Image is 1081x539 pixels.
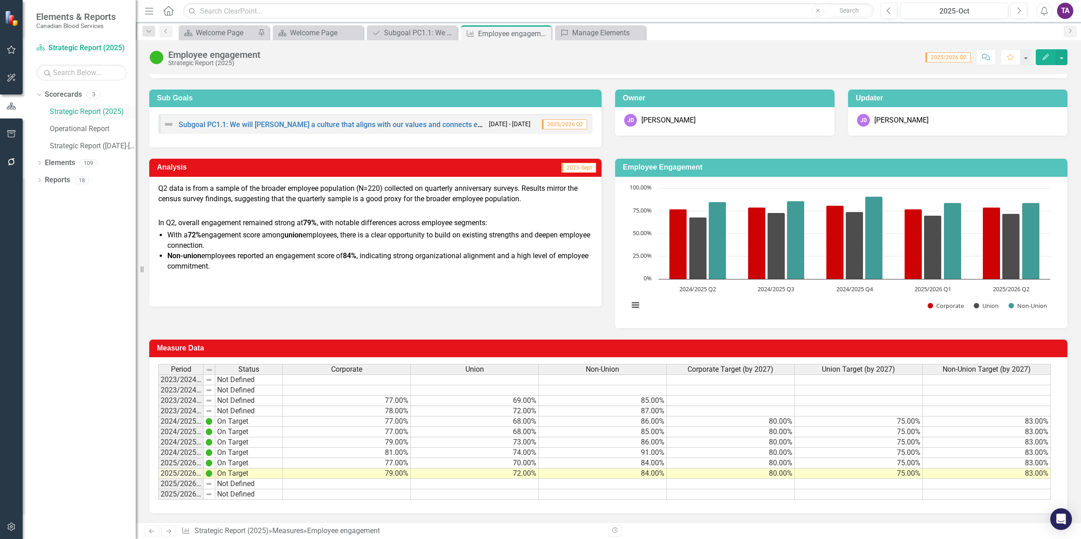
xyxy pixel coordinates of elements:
[822,365,895,374] span: Union Target (by 2027)
[903,6,1005,17] div: 2025-Oct
[168,50,261,60] div: Employee engagement
[624,184,1055,319] svg: Interactive chart
[943,365,1031,374] span: Non-Union Target (by 2027)
[1009,302,1047,310] button: Show Non-Union
[205,449,213,456] img: IjK2lU6JAAAAAElFTkSuQmCC
[205,439,213,446] img: IjK2lU6JAAAAAElFTkSuQmCC
[168,60,261,66] div: Strategic Report (2025)
[158,184,593,204] p: Q2 data is from a sample of the broader employee population (N=220) collected on quarterly annive...
[384,27,455,38] div: Subgoal PC1.1: We will [PERSON_NAME] a culture that aligns with our values and connects employees...
[539,448,667,458] td: 91.00%
[623,163,1063,171] h3: Employee Engagement
[624,184,1058,319] div: Chart. Highcharts interactive chart.
[539,458,667,468] td: 84.00%
[158,427,204,437] td: 2024/2025 Q2
[826,205,844,279] path: 2024/2025 Q4, 81. Corporate.
[633,206,652,214] text: 75.00%
[275,27,361,38] a: Welcome Page
[171,365,191,374] span: Period
[158,385,204,396] td: 2023/2024 Q2
[45,158,75,168] a: Elements
[839,7,859,14] span: Search
[205,397,213,404] img: 8DAGhfEEPCf229AAAAAElFTkSuQmCC
[623,94,830,102] h3: Owner
[80,159,97,167] div: 109
[283,416,411,427] td: 77.00%
[205,480,213,487] img: 8DAGhfEEPCf229AAAAAElFTkSuQmCC
[50,124,136,134] a: Operational Report
[283,396,411,406] td: 77.00%
[865,196,883,279] path: 2024/2025 Q4, 91. Non-Union.
[974,302,999,310] button: Show Union
[923,437,1051,448] td: 83.00%
[272,526,303,535] a: Measures
[303,218,317,227] strong: 79%
[45,175,70,185] a: Reports
[157,344,1063,352] h3: Measure Data
[158,489,204,500] td: 2025/2026 Q4
[411,406,539,416] td: 72.00%
[36,22,116,29] small: Canadian Blood Services
[795,437,923,448] td: 75.00%
[158,437,204,448] td: 2024/2025 Q3
[157,163,357,171] h3: Analysis
[689,217,707,279] path: 2024/2025 Q2, 68. Union.
[157,94,597,102] h3: Sub Goals
[36,65,127,80] input: Search Below...
[284,231,303,239] strong: union
[489,120,531,128] small: [DATE] - [DATE]
[205,407,213,415] img: 8DAGhfEEPCf229AAAAAElFTkSuQmCC
[944,203,962,279] path: 2025/2026 Q1, 84. Non-Union.
[369,27,455,38] a: Subgoal PC1.1: We will [PERSON_NAME] a culture that aligns with our values and connects employees...
[923,448,1051,458] td: 83.00%
[1002,213,1020,279] path: 2025/2026 Q2, 72. Union.
[633,251,652,260] text: 25.00%
[158,216,593,228] p: In Q2, overall engagement remained strong at , with notable differences across employee segments:
[158,468,204,479] td: 2025/2026 Q2
[205,491,213,498] img: 8DAGhfEEPCf229AAAAAElFTkSuQmCC
[900,3,1008,19] button: 2025-Oct
[539,468,667,479] td: 84.00%
[411,458,539,468] td: 70.00%
[215,427,283,437] td: On Target
[667,448,795,458] td: 80.00%
[158,416,204,427] td: 2024/2025 Q1
[215,437,283,448] td: On Target
[795,458,923,468] td: 75.00%
[539,416,667,427] td: 86.00%
[215,448,283,458] td: On Target
[167,230,593,251] li: With a engagement score among employees, there is a clear opportunity to build on existing streng...
[758,285,794,293] text: 2024/2025 Q3
[586,365,619,374] span: Non-Union
[215,385,283,396] td: Not Defined
[465,365,484,374] span: Union
[983,207,1000,279] path: 2025/2026 Q2, 79. Corporate.
[167,251,593,272] li: employees reported an engagement score of , indicating strong organizational alignment and a high...
[181,526,602,536] div: » »
[206,366,213,374] img: 8DAGhfEEPCf229AAAAAElFTkSuQmCC
[158,396,204,406] td: 2023/2024 Q3
[993,285,1029,293] text: 2025/2026 Q2
[188,231,201,239] strong: 72%
[411,416,539,427] td: 68.00%
[667,437,795,448] td: 80.00%
[923,416,1051,427] td: 83.00%
[644,274,652,282] text: 0%
[205,470,213,477] img: IjK2lU6JAAAAAElFTkSuQmCC
[215,374,283,385] td: Not Defined
[925,52,971,62] span: 2025/2026 Q2
[795,468,923,479] td: 75.00%
[687,365,773,374] span: Corporate Target (by 2027)
[158,479,204,489] td: 2025/2026 Q3
[205,387,213,394] img: 8DAGhfEEPCf229AAAAAElFTkSuQmCC
[478,28,549,39] div: Employee engagement
[411,437,539,448] td: 73.00%
[748,207,766,279] path: 2024/2025 Q3, 79. Corporate.
[196,27,256,38] div: Welcome Page
[36,11,116,22] span: Elements & Reports
[667,458,795,468] td: 80.00%
[1057,3,1073,19] div: TA
[86,91,101,99] div: 3
[679,285,716,293] text: 2024/2025 Q2
[283,458,411,468] td: 77.00%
